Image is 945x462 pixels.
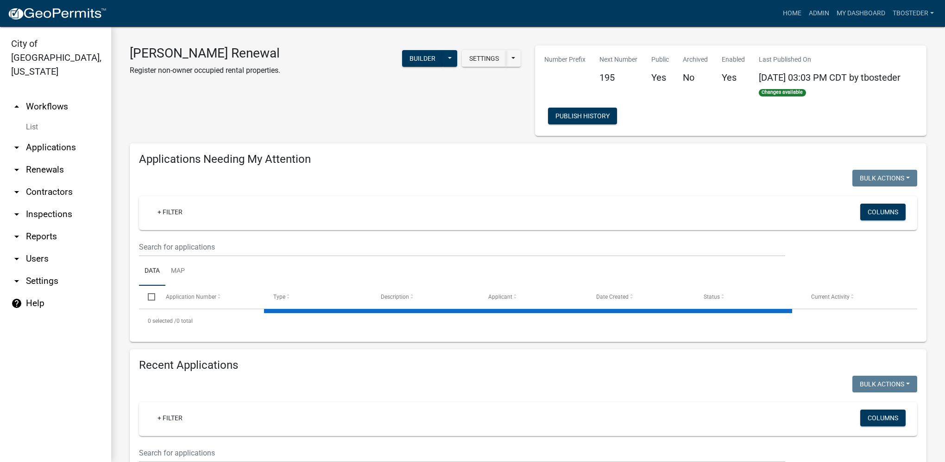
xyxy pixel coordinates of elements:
p: Number Prefix [544,55,586,64]
datatable-header-cell: Date Created [587,286,694,308]
datatable-header-cell: Applicant [479,286,587,308]
i: arrow_drop_down [11,142,22,153]
a: tbosteder [889,5,938,22]
h4: Applications Needing My Attention [139,153,917,166]
h5: No [683,72,708,83]
a: Admin [805,5,833,22]
p: Public [651,55,669,64]
button: Bulk Actions [852,170,917,186]
i: arrow_drop_down [11,186,22,198]
button: Builder [402,50,443,67]
span: Description [381,294,409,300]
p: Next Number [599,55,637,64]
span: [DATE] 03:03 PM CDT by tbosteder [759,72,901,83]
span: Status [704,294,720,300]
h5: Yes [651,72,669,83]
p: Archived [683,55,708,64]
p: Register non-owner occupied rental properties. [130,65,280,76]
i: arrow_drop_down [11,164,22,175]
a: + Filter [150,204,190,220]
datatable-header-cell: Status [695,286,802,308]
button: Columns [860,204,906,220]
h3: [PERSON_NAME] Renewal [130,45,280,61]
span: Date Created [596,294,629,300]
datatable-header-cell: Current Activity [802,286,910,308]
span: Current Activity [811,294,850,300]
p: Enabled [722,55,745,64]
i: arrow_drop_down [11,209,22,220]
h5: Yes [722,72,745,83]
span: 0 selected / [148,318,176,324]
h5: 195 [599,72,637,83]
a: Home [779,5,805,22]
span: Applicant [488,294,512,300]
i: arrow_drop_down [11,253,22,264]
a: Data [139,257,165,286]
datatable-header-cell: Description [372,286,479,308]
a: My Dashboard [833,5,889,22]
datatable-header-cell: Type [265,286,372,308]
span: Changes available [759,89,806,96]
span: Application Number [166,294,216,300]
datatable-header-cell: Application Number [157,286,264,308]
button: Bulk Actions [852,376,917,392]
p: Last Published On [759,55,901,64]
datatable-header-cell: Select [139,286,157,308]
i: arrow_drop_up [11,101,22,112]
h4: Recent Applications [139,359,917,372]
wm-modal-confirm: Workflow Publish History [548,113,617,121]
button: Settings [462,50,506,67]
i: arrow_drop_down [11,276,22,287]
i: help [11,298,22,309]
a: + Filter [150,410,190,426]
i: arrow_drop_down [11,231,22,242]
div: 0 total [139,309,917,333]
button: Publish History [548,108,617,124]
span: Type [273,294,285,300]
input: Search for applications [139,237,785,257]
a: Map [165,257,190,286]
button: Columns [860,410,906,426]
